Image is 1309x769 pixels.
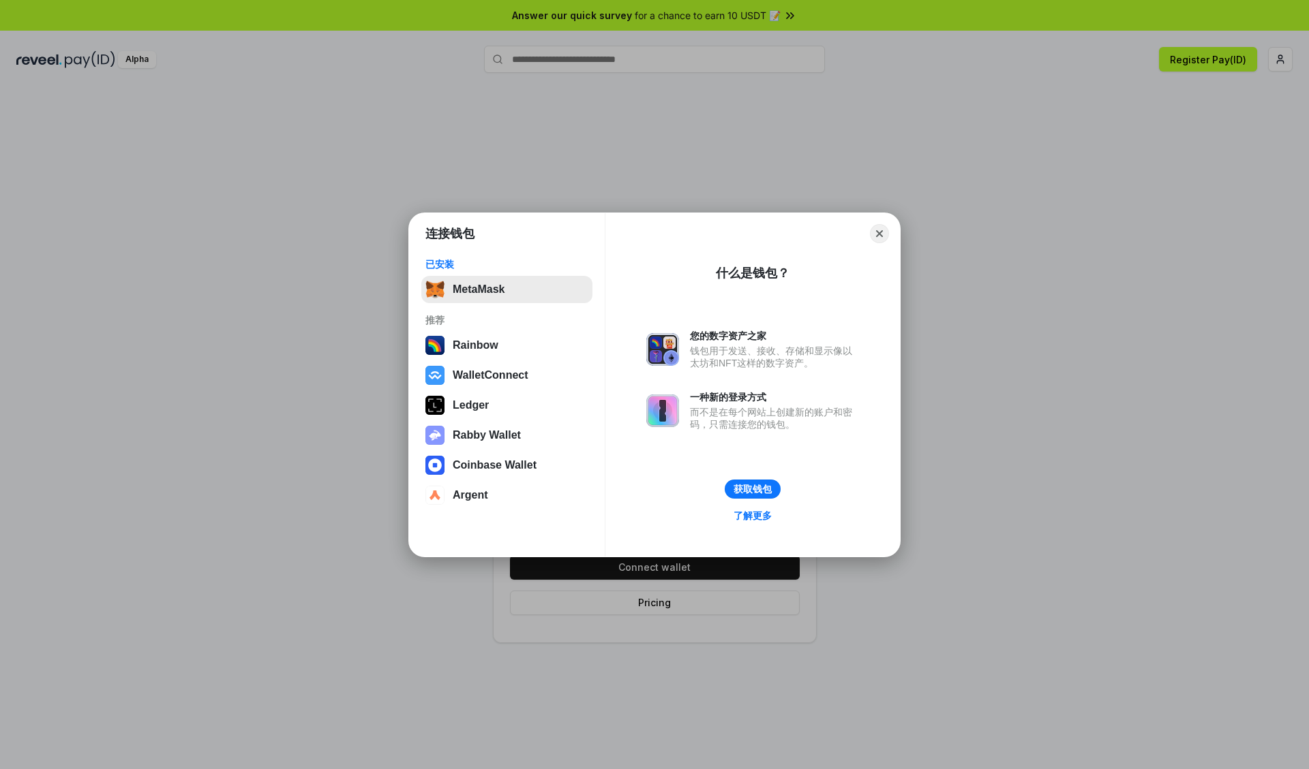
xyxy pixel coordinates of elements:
[421,392,592,419] button: Ledger
[425,366,445,385] img: svg+xml,%3Csvg%20width%3D%2228%22%20height%3D%2228%22%20viewBox%3D%220%200%2028%2028%22%20fill%3D...
[421,482,592,509] button: Argent
[453,369,528,381] div: WalletConnect
[734,509,772,522] div: 了解更多
[421,362,592,389] button: WalletConnect
[646,394,679,427] img: svg+xml,%3Csvg%20xmlns%3D%22http%3A%2F%2Fwww.w3.org%2F2000%2Fsvg%22%20fill%3D%22none%22%20viewBox...
[425,426,445,445] img: svg+xml,%3Csvg%20xmlns%3D%22http%3A%2F%2Fwww.w3.org%2F2000%2Fsvg%22%20fill%3D%22none%22%20viewBox...
[690,406,859,430] div: 而不是在每个网站上创建新的账户和密码，只需连接您的钱包。
[421,452,592,479] button: Coinbase Wallet
[425,258,588,270] div: 已安装
[425,336,445,355] img: svg+xml,%3Csvg%20width%3D%22120%22%20height%3D%22120%22%20viewBox%3D%220%200%20120%20120%22%20fil...
[453,283,505,296] div: MetaMask
[425,486,445,505] img: svg+xml,%3Csvg%20width%3D%2228%22%20height%3D%2228%22%20viewBox%3D%220%200%2028%2028%22%20fill%3D...
[690,391,859,403] div: 一种新的登录方式
[421,422,592,449] button: Rabby Wallet
[425,396,445,415] img: svg+xml,%3Csvg%20xmlns%3D%22http%3A%2F%2Fwww.w3.org%2F2000%2Fsvg%22%20width%3D%2228%22%20height%3...
[453,459,537,471] div: Coinbase Wallet
[690,330,859,342] div: 您的数字资产之家
[425,280,445,299] img: svg+xml,%3Csvg%20fill%3D%22none%22%20height%3D%2233%22%20viewBox%3D%220%200%2035%2033%22%20width%...
[646,333,679,366] img: svg+xml,%3Csvg%20xmlns%3D%22http%3A%2F%2Fwww.w3.org%2F2000%2Fsvg%22%20fill%3D%22none%22%20viewBox...
[421,276,592,303] button: MetaMask
[725,480,781,499] button: 获取钱包
[453,489,488,501] div: Argent
[453,339,498,351] div: Rainbow
[453,429,521,441] div: Rabby Wallet
[425,314,588,326] div: 推荐
[425,456,445,475] img: svg+xml,%3Csvg%20width%3D%2228%22%20height%3D%2228%22%20viewBox%3D%220%200%2028%2028%22%20fill%3D...
[453,399,489,411] div: Ledger
[425,225,475,242] h1: 连接钱包
[725,507,780,524] a: 了解更多
[716,265,789,281] div: 什么是钱包？
[734,483,772,495] div: 获取钱包
[690,345,859,369] div: 钱包用于发送、接收、存储和显示像以太坊和NFT这样的数字资产。
[870,224,889,243] button: Close
[421,332,592,359] button: Rainbow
